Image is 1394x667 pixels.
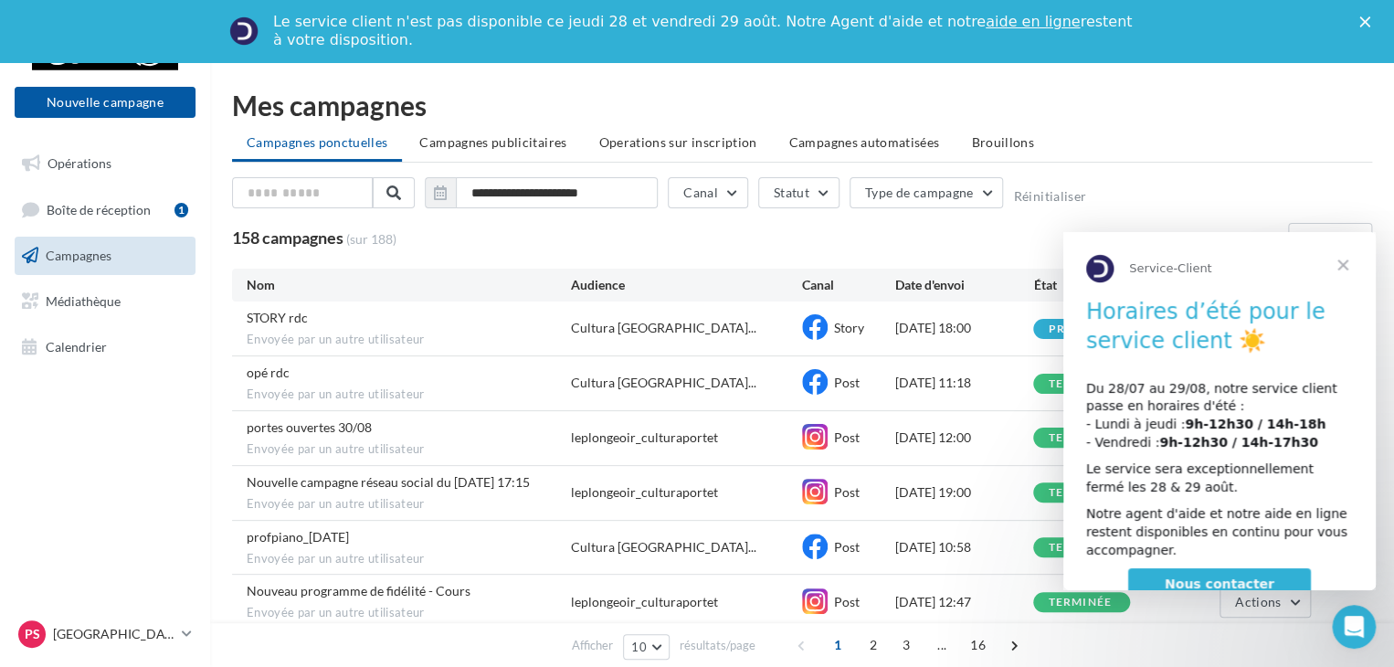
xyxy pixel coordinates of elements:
div: programmée [1048,323,1139,335]
div: État [1033,276,1172,294]
div: [DATE] 12:47 [894,593,1033,611]
span: Médiathèque [46,293,121,309]
span: Post [834,594,860,609]
div: terminée [1048,542,1112,554]
span: 1 [823,630,852,660]
span: Actions [1235,594,1281,609]
div: [DATE] 18:00 [894,319,1033,337]
span: Calendrier [46,338,107,354]
a: Ps [GEOGRAPHIC_DATA] [15,617,195,651]
button: Réinitialiser [1013,189,1086,204]
span: Ps [25,625,40,643]
span: Envoyée par un autre utilisateur [247,386,571,403]
div: terminée [1048,432,1112,444]
span: Nouvelle campagne réseau social du 21-08-2025 17:15 [247,474,530,490]
span: Campagnes [46,248,111,263]
div: terminée [1048,378,1112,390]
span: 16 [963,630,993,660]
span: Envoyée par un autre utilisateur [247,332,571,348]
span: (sur 188) [346,230,396,249]
a: Médiathèque [11,282,199,321]
span: Cultura [GEOGRAPHIC_DATA]... [571,538,756,556]
span: Nouveau programme de fidélité - Cours [247,583,470,598]
button: 10 [623,634,670,660]
button: Canal [668,177,748,208]
div: Audience [571,276,802,294]
span: Post [834,429,860,445]
span: Brouillons [971,134,1034,150]
span: ... [927,630,956,660]
iframe: Intercom live chat [1332,605,1376,649]
span: Campagnes automatisées [789,134,940,150]
div: Date d'envoi [894,276,1033,294]
a: Campagnes [11,237,199,275]
div: Nom [247,276,571,294]
a: Opérations [11,144,199,183]
span: Post [834,539,860,555]
div: 1 [174,203,188,217]
button: Nouvelle campagne [15,87,195,118]
div: Canal [802,276,894,294]
span: Story [834,320,864,335]
a: Boîte de réception1 [11,190,199,229]
span: portes ouvertes 30/08 [247,419,372,435]
div: [DATE] 19:00 [894,483,1033,502]
span: Cultura [GEOGRAPHIC_DATA]... [571,374,756,392]
div: [DATE] 12:00 [894,429,1033,447]
div: Mes campagnes [232,91,1372,119]
div: [DATE] 10:58 [894,538,1033,556]
span: Operations sur inscription [598,134,756,150]
span: Envoyée par un autre utilisateur [247,441,571,458]
span: Envoyée par un autre utilisateur [247,551,571,567]
div: leplongeoir_culturaportet [571,483,718,502]
button: Type de campagne [850,177,1004,208]
button: Exporter [1288,223,1372,254]
span: profpiano_20/08/25 [247,529,349,545]
span: Boîte de réception [47,201,151,217]
span: Cultura [GEOGRAPHIC_DATA]... [571,319,756,337]
span: Post [834,484,860,500]
span: 3 [892,630,921,660]
span: Nous contacter [101,344,211,359]
span: 158 campagnes [232,228,343,248]
span: Opérations [48,155,111,171]
img: Profile image for Service-Client [229,16,259,46]
div: Fermer [1359,16,1378,27]
span: Envoyée par un autre utilisateur [247,496,571,513]
span: Campagnes publicitaires [419,134,566,150]
span: Post [834,375,860,390]
span: 10 [631,640,647,654]
div: leplongeoir_culturaportet [571,429,718,447]
div: leplongeoir_culturaportet [571,593,718,611]
span: Afficher [572,637,613,654]
span: STORY rdc [247,310,308,325]
div: Le service client n'est pas disponible ce jeudi 28 et vendredi 29 août. Notre Agent d'aide et not... [273,13,1135,49]
div: terminée [1048,597,1112,609]
a: Nous contacter [65,336,248,369]
div: terminée [1048,487,1112,499]
span: opé rdc [247,365,290,380]
p: [GEOGRAPHIC_DATA] [53,625,174,643]
span: Envoyée par un autre utilisateur [247,605,571,621]
iframe: Intercom live chat message [1063,232,1376,590]
div: [DATE] 11:18 [894,374,1033,392]
button: Statut [758,177,840,208]
span: 2 [859,630,888,660]
span: résultats/page [680,637,755,654]
a: Calendrier [11,328,199,366]
a: aide en ligne [986,13,1080,30]
button: Actions [1220,587,1311,618]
